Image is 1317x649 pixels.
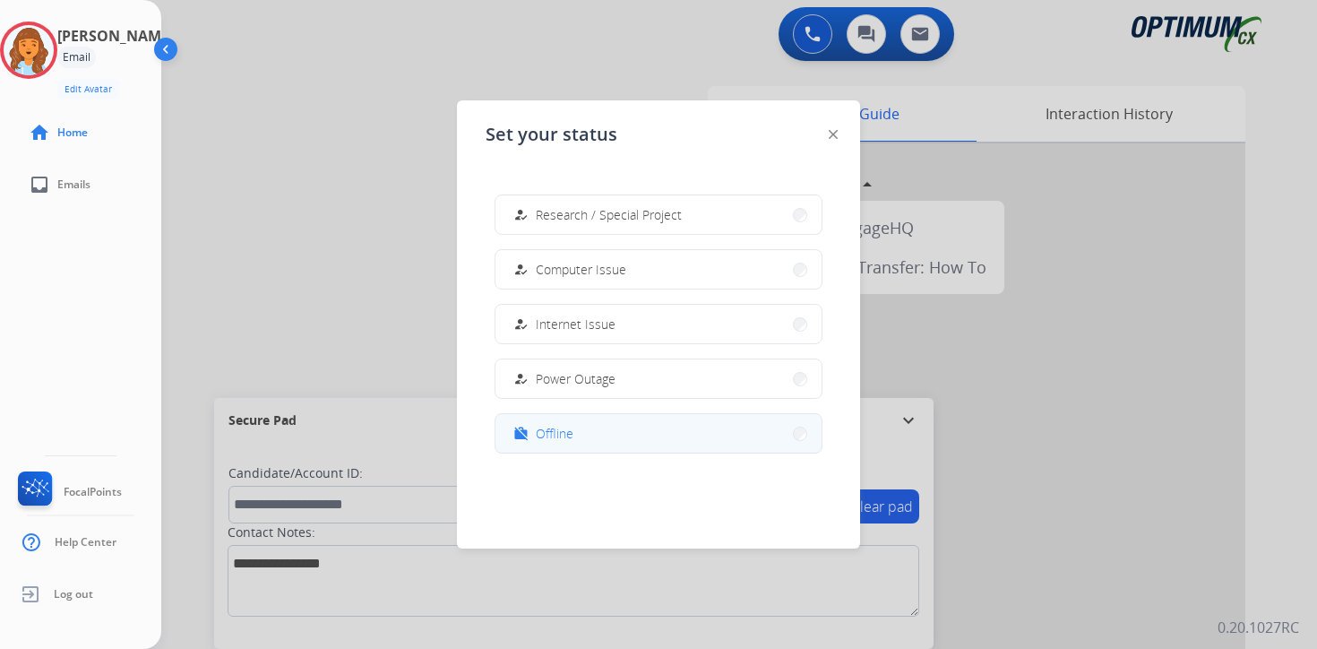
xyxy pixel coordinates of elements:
[29,122,50,143] mat-icon: home
[14,472,122,513] a: FocalPoints
[486,122,617,147] span: Set your status
[829,130,838,139] img: close-button
[1218,617,1299,638] p: 0.20.1027RC
[57,177,90,192] span: Emails
[495,359,822,398] button: Power Outage
[57,47,96,68] div: Email
[513,316,529,332] mat-icon: how_to_reg
[536,205,682,224] span: Research / Special Project
[57,125,88,140] span: Home
[513,262,529,277] mat-icon: how_to_reg
[495,250,822,289] button: Computer Issue
[57,79,119,100] button: Edit Avatar
[536,260,626,279] span: Computer Issue
[54,587,93,601] span: Log out
[536,424,573,443] span: Offline
[513,207,529,222] mat-icon: how_to_reg
[495,414,822,453] button: Offline
[29,174,50,195] mat-icon: inbox
[495,195,822,234] button: Research / Special Project
[513,371,529,386] mat-icon: how_to_reg
[536,315,615,333] span: Internet Issue
[536,369,615,388] span: Power Outage
[57,25,174,47] h3: [PERSON_NAME]
[64,485,122,499] span: FocalPoints
[513,426,529,441] mat-icon: work_off
[4,25,54,75] img: avatar
[495,305,822,343] button: Internet Issue
[55,535,116,549] span: Help Center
